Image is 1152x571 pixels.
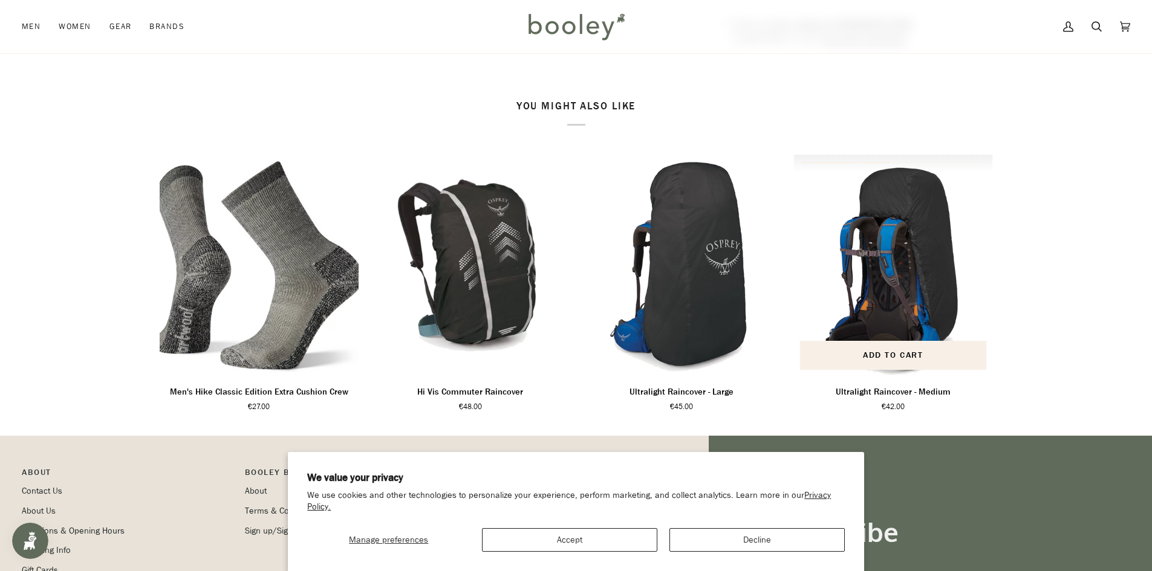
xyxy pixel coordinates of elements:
p: Booley Bonus [245,466,456,485]
span: Women [59,21,91,33]
product-grid-item-variant: Medium / Black [160,155,359,376]
span: Gear [109,21,132,33]
p: Hi Vis Commuter Raincover [417,386,523,399]
iframe: Button to open loyalty program pop-up [12,523,48,559]
a: Ultralight Raincover - Medium [793,155,993,376]
span: €27.00 [248,401,270,412]
a: About Us [22,505,56,517]
a: Ultralight Raincover - Large [582,381,782,413]
a: Hi Vis Commuter Raincover [371,381,570,413]
a: Ultralight Raincover - Medium [793,381,993,413]
span: Manage preferences [349,534,428,546]
span: €48.00 [459,401,482,412]
p: Men's Hike Classic Edition Extra Cushion Crew [170,386,348,399]
span: Add to cart [863,349,923,361]
a: Men's Hike Classic Edition Extra Cushion Crew [160,381,359,413]
p: We use cookies and other technologies to personalize your experience, perform marketing, and coll... [307,490,845,513]
span: €42.00 [882,401,905,412]
button: Manage preferences [307,528,470,552]
h3: Join the Tribe [731,515,1130,549]
span: €45.00 [670,401,693,412]
a: Contact Us [22,485,62,497]
a: Men's Hike Classic Edition Extra Cushion Crew [160,155,359,376]
img: Osprey Hi Vis Commuter Raincover Black - Booley Galway [371,155,570,376]
a: Sign up/Sign in [245,525,302,537]
a: Hi Vis Commuter Raincover [371,155,570,376]
p: Pipeline_Footer Main [22,466,233,485]
button: Accept [482,528,657,552]
a: Terms & Conditions [245,505,319,517]
img: Osprey Ultralight Raincover Large Black - Booley Galway [582,155,782,376]
span: Men [22,21,41,33]
h2: You might also like [160,100,993,125]
a: Ultralight Raincover - Large [582,155,782,376]
product-grid-item-variant: Black [793,155,993,376]
img: Smartwool Men's Hike Classic Edition Extra Cushion Crew Black - Booley Galway [160,155,359,376]
a: Locations & Opening Hours [22,525,125,537]
img: Booley [523,9,629,44]
product-grid-item-variant: Black [371,155,570,376]
a: Privacy Policy. [307,489,831,512]
product-grid-item-variant: Black [582,155,782,376]
product-grid-item: Men's Hike Classic Edition Extra Cushion Crew [160,155,359,413]
product-grid-item: Hi Vis Commuter Raincover [371,155,570,413]
h2: We value your privacy [307,471,845,485]
p: Ultralight Raincover - Medium [836,386,951,399]
product-grid-item: Ultralight Raincover - Large [582,155,782,413]
img: Ultralight Raincover Medium - Booley Galway [793,155,993,376]
button: Decline [669,528,845,552]
a: About [245,485,267,497]
p: Ultralight Raincover - Large [630,386,734,399]
span: Brands [149,21,184,33]
product-grid-item: Ultralight Raincover - Medium [793,155,993,413]
button: Add to cart [799,341,987,370]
